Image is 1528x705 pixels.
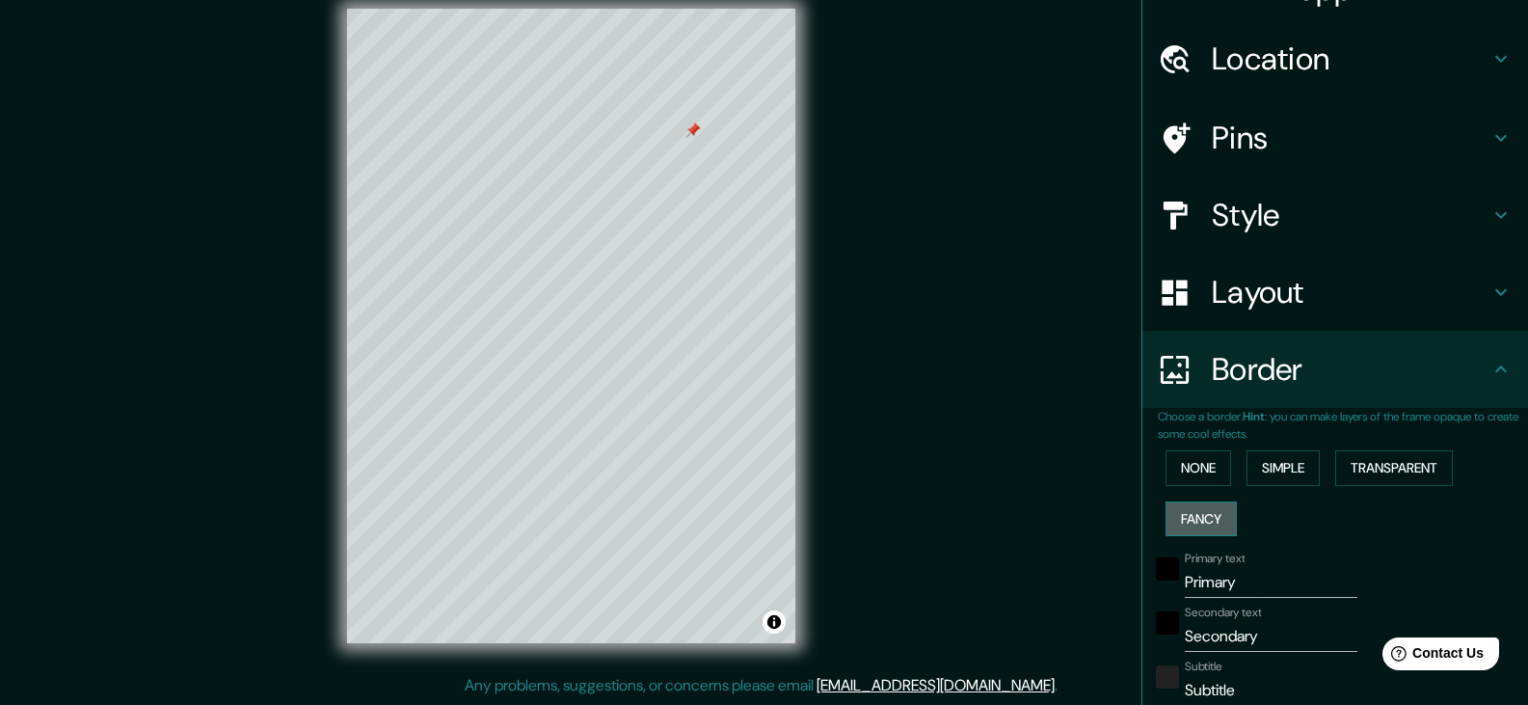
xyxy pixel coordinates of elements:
p: Choose a border. : you can make layers of the frame opaque to create some cool effects. [1158,408,1528,443]
button: black [1156,611,1179,635]
h4: Layout [1212,273,1489,312]
div: . [1058,674,1060,697]
iframe: Help widget launcher [1356,630,1507,684]
button: Transparent [1335,450,1453,486]
div: Location [1142,20,1528,97]
a: [EMAIL_ADDRESS][DOMAIN_NAME] [817,675,1055,695]
h4: Location [1212,40,1489,78]
b: Hint [1243,409,1265,424]
button: black [1156,557,1179,581]
div: . [1060,674,1064,697]
h4: Style [1212,196,1489,234]
button: Simple [1247,450,1320,486]
label: Secondary text [1185,605,1262,621]
div: Pins [1142,99,1528,176]
div: Layout [1142,254,1528,331]
h4: Pins [1212,119,1489,157]
h4: Border [1212,350,1489,389]
div: Border [1142,331,1528,408]
label: Subtitle [1185,659,1222,675]
button: color-222222 [1156,665,1179,689]
label: Primary text [1185,551,1245,567]
button: None [1166,450,1231,486]
p: Any problems, suggestions, or concerns please email . [465,674,1058,697]
div: Style [1142,176,1528,254]
button: Fancy [1166,502,1237,537]
button: Toggle attribution [763,610,786,634]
